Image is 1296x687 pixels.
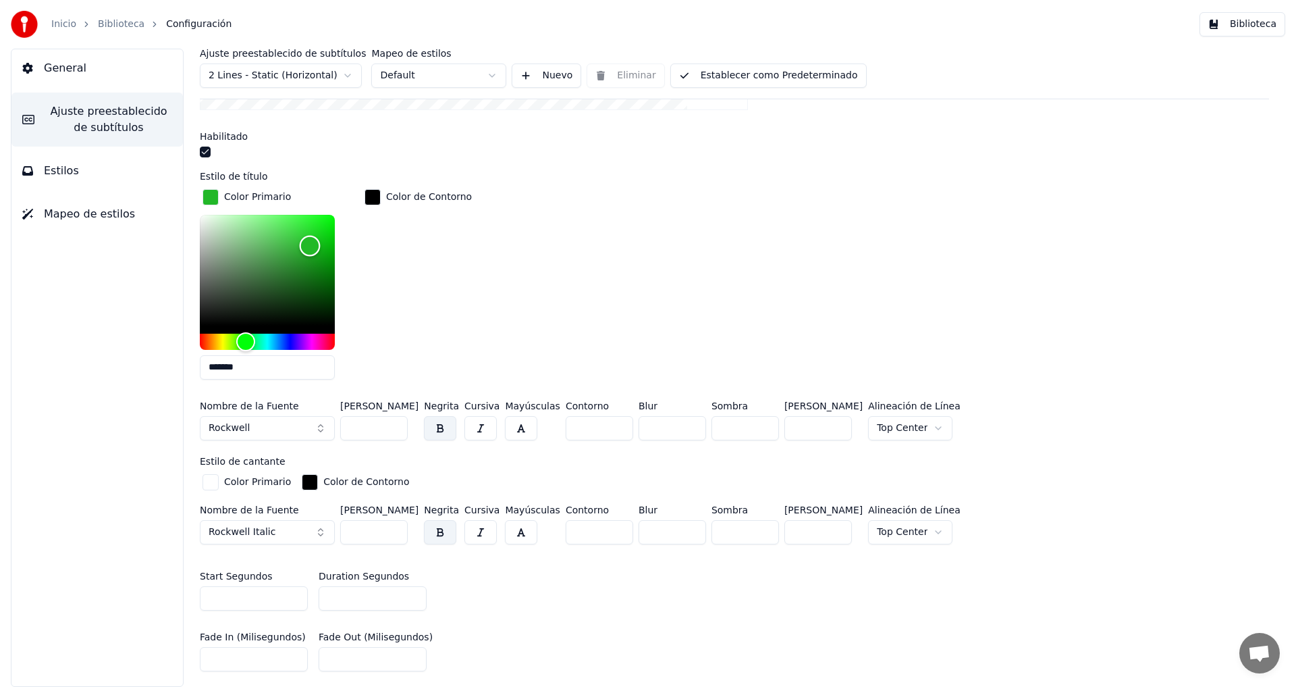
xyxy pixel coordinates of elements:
[505,401,560,411] label: Mayúsculas
[319,571,409,581] label: Duration Segundos
[464,401,500,411] label: Cursiva
[11,152,183,190] button: Estilos
[319,632,433,642] label: Fade Out (Milisegundos)
[51,18,76,31] a: Inicio
[323,476,409,489] div: Color de Contorno
[340,505,418,515] label: [PERSON_NAME]
[200,472,294,493] button: Color Primario
[711,505,779,515] label: Sombra
[512,63,581,88] button: Nuevo
[868,505,961,515] label: Alineación de Línea
[200,457,286,466] label: Estilo de cantante
[784,401,863,411] label: [PERSON_NAME]
[340,401,418,411] label: [PERSON_NAME]
[670,63,867,88] button: Establecer como Predeterminado
[209,422,250,435] span: Rockwell
[464,505,500,515] label: Cursiva
[209,526,275,539] span: Rockwell Italic
[11,49,183,87] button: General
[639,401,706,411] label: Blur
[566,505,633,515] label: Contorno
[200,334,335,350] div: Hue
[11,11,38,38] img: youka
[44,163,79,179] span: Estilos
[45,103,172,136] span: Ajuste preestablecido de subtítulos
[1199,12,1285,36] button: Biblioteca
[386,190,472,204] div: Color de Contorno
[505,505,560,515] label: Mayúsculas
[11,93,183,147] button: Ajuste preestablecido de subtítulos
[566,401,633,411] label: Contorno
[224,476,291,489] div: Color Primario
[362,186,475,208] button: Color de Contorno
[11,195,183,233] button: Mapeo de estilos
[200,172,268,181] label: Estilo de título
[200,505,335,515] label: Nombre de la Fuente
[44,206,135,222] span: Mapeo de estilos
[224,190,291,204] div: Color Primario
[784,505,863,515] label: [PERSON_NAME]
[1239,633,1280,673] div: Chat abierto
[98,18,144,31] a: Biblioteca
[200,49,366,58] label: Ajuste preestablecido de subtítulos
[299,472,412,493] button: Color de Contorno
[200,571,273,581] label: Start Segundos
[200,132,248,141] label: Habilitado
[166,18,232,31] span: Configuración
[200,632,306,642] label: Fade In (Milisegundos)
[711,401,779,411] label: Sombra
[51,18,232,31] nav: breadcrumb
[639,505,706,515] label: Blur
[44,60,86,76] span: General
[371,49,506,58] label: Mapeo de estilos
[424,505,459,515] label: Negrita
[200,186,294,208] button: Color Primario
[868,401,961,411] label: Alineación de Línea
[424,401,459,411] label: Negrita
[200,215,335,326] div: Color
[200,401,335,411] label: Nombre de la Fuente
